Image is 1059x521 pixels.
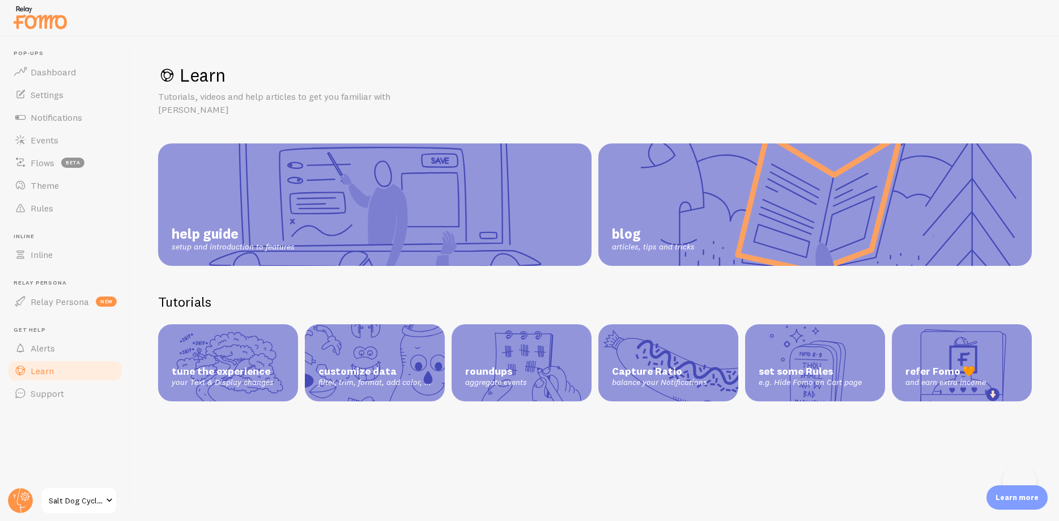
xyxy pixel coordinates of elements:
h2: Tutorials [158,293,1032,311]
span: Theme [31,180,59,191]
span: Pop-ups [14,50,124,57]
span: Get Help [14,327,124,334]
span: blog [612,225,695,242]
iframe: Help Scout Beacon - Open [1002,464,1036,498]
a: Notifications [7,106,124,129]
a: Inline [7,243,124,266]
span: Support [31,388,64,399]
span: aggregate events [465,378,578,388]
span: beta [61,158,84,168]
p: Learn more [996,492,1039,503]
span: Flows [31,157,54,168]
span: Learn [31,365,54,376]
a: blog articles, tips and tricks [598,143,1032,266]
span: balance your Notifications [612,378,725,388]
a: help guide setup and introduction to features [158,143,592,266]
a: Alerts [7,337,124,359]
span: setup and introduction to features [172,242,295,252]
span: set some Rules [759,365,871,378]
span: new [96,296,117,307]
span: Settings [31,89,63,100]
span: articles, tips and tricks [612,242,695,252]
span: Capture Ratio [612,365,725,378]
span: customize data [318,365,431,378]
span: e.g. Hide Fomo on Cart page [759,378,871,388]
p: Tutorials, videos and help articles to get you familiar with [PERSON_NAME] [158,90,430,116]
span: Events [31,134,58,146]
a: Settings [7,83,124,106]
a: Events [7,129,124,151]
span: Relay Persona [14,279,124,287]
span: Rules [31,202,53,214]
h1: Learn [158,63,1032,87]
a: Dashboard [7,61,124,83]
span: Salt Dog Cycling [49,494,103,507]
span: filter, trim, format, add color, ... [318,378,431,388]
a: Theme [7,174,124,197]
div: Learn more [986,485,1048,510]
span: Alerts [31,342,55,354]
a: Salt Dog Cycling [41,487,117,514]
span: your Text & Display changes [172,378,284,388]
span: Notifications [31,112,82,123]
span: Inline [31,249,53,260]
a: Relay Persona new [7,290,124,313]
span: Relay Persona [31,296,89,307]
a: Learn [7,359,124,382]
a: Rules [7,197,124,219]
span: and earn extra income [905,378,1018,388]
span: Dashboard [31,66,76,78]
span: Inline [14,233,124,240]
a: Flows beta [7,151,124,174]
span: tune the experience [172,365,284,378]
span: help guide [172,225,295,242]
span: refer Fomo 🧡 [905,365,1018,378]
img: fomo-relay-logo-orange.svg [12,3,69,32]
span: roundups [465,365,578,378]
a: Support [7,382,124,405]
